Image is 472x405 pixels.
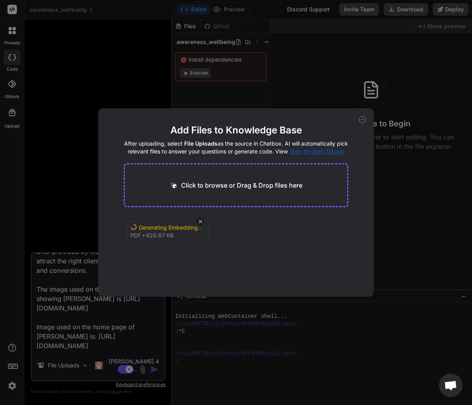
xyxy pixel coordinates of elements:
span: File Uploads [184,140,218,147]
p: Click to browse or Drag & Drop files here [181,181,302,190]
div: Generating Embedding... [139,224,201,232]
span: 826.67 KB [146,232,174,239]
h4: After uploading, select as the source in Chatbox. AI will automatically pick relevant files to an... [124,140,348,155]
span: Step-by-step Tutorial [289,148,344,155]
h2: Add Files to Knowledge Base [124,124,348,137]
div: Open chat [439,374,463,397]
span: pdf [130,232,141,239]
